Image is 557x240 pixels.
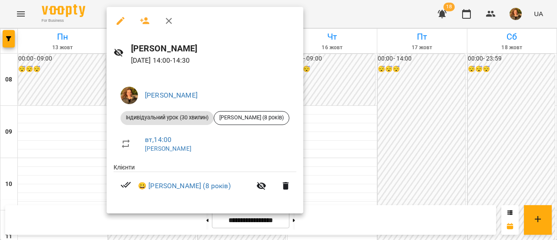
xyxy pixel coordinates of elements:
[138,181,231,191] a: 😀 [PERSON_NAME] (8 років)
[114,163,296,203] ul: Клієнти
[131,42,296,55] h6: [PERSON_NAME]
[214,111,289,125] div: [PERSON_NAME] (8 років)
[121,87,138,104] img: 511e0537fc91f9a2f647f977e8161626.jpeg
[145,91,198,99] a: [PERSON_NAME]
[145,135,171,144] a: вт , 14:00
[214,114,289,122] span: [PERSON_NAME] (8 років)
[145,145,191,152] a: [PERSON_NAME]
[121,179,131,190] svg: Візит сплачено
[131,55,296,66] p: [DATE] 14:00 - 14:30
[121,114,214,122] span: Індивідуальний урок (30 хвилин)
